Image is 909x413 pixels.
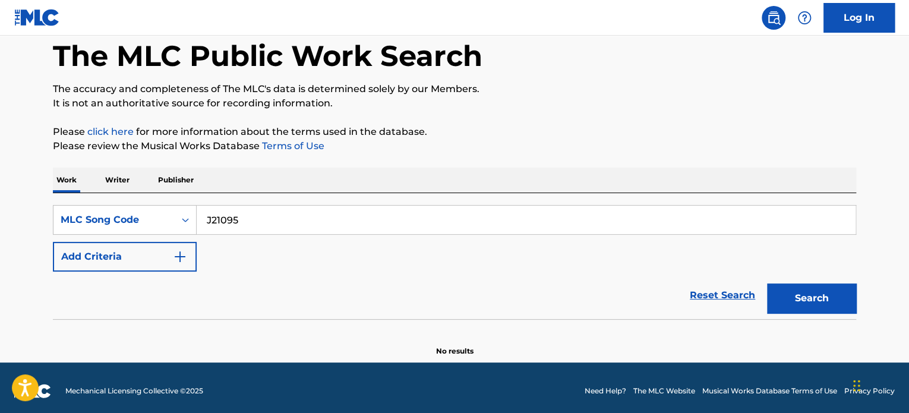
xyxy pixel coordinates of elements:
[793,6,816,30] div: Help
[53,38,482,74] h1: The MLC Public Work Search
[436,332,474,357] p: No results
[823,3,895,33] a: Log In
[53,96,856,111] p: It is not an authoritative source for recording information.
[102,168,133,193] p: Writer
[53,139,856,153] p: Please review the Musical Works Database
[797,11,812,25] img: help
[173,250,187,264] img: 9d2ae6d4665cec9f34b9.svg
[87,126,134,137] a: click here
[14,9,60,26] img: MLC Logo
[767,283,856,313] button: Search
[853,368,860,403] div: Drag
[61,213,168,227] div: MLC Song Code
[762,6,785,30] a: Public Search
[53,242,197,272] button: Add Criteria
[585,386,626,396] a: Need Help?
[844,386,895,396] a: Privacy Policy
[766,11,781,25] img: search
[53,125,856,139] p: Please for more information about the terms used in the database.
[684,282,761,308] a: Reset Search
[53,168,80,193] p: Work
[702,386,837,396] a: Musical Works Database Terms of Use
[260,140,324,152] a: Terms of Use
[850,356,909,413] iframe: Chat Widget
[154,168,197,193] p: Publisher
[65,386,203,396] span: Mechanical Licensing Collective © 2025
[53,205,856,319] form: Search Form
[633,386,695,396] a: The MLC Website
[53,82,856,96] p: The accuracy and completeness of The MLC's data is determined solely by our Members.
